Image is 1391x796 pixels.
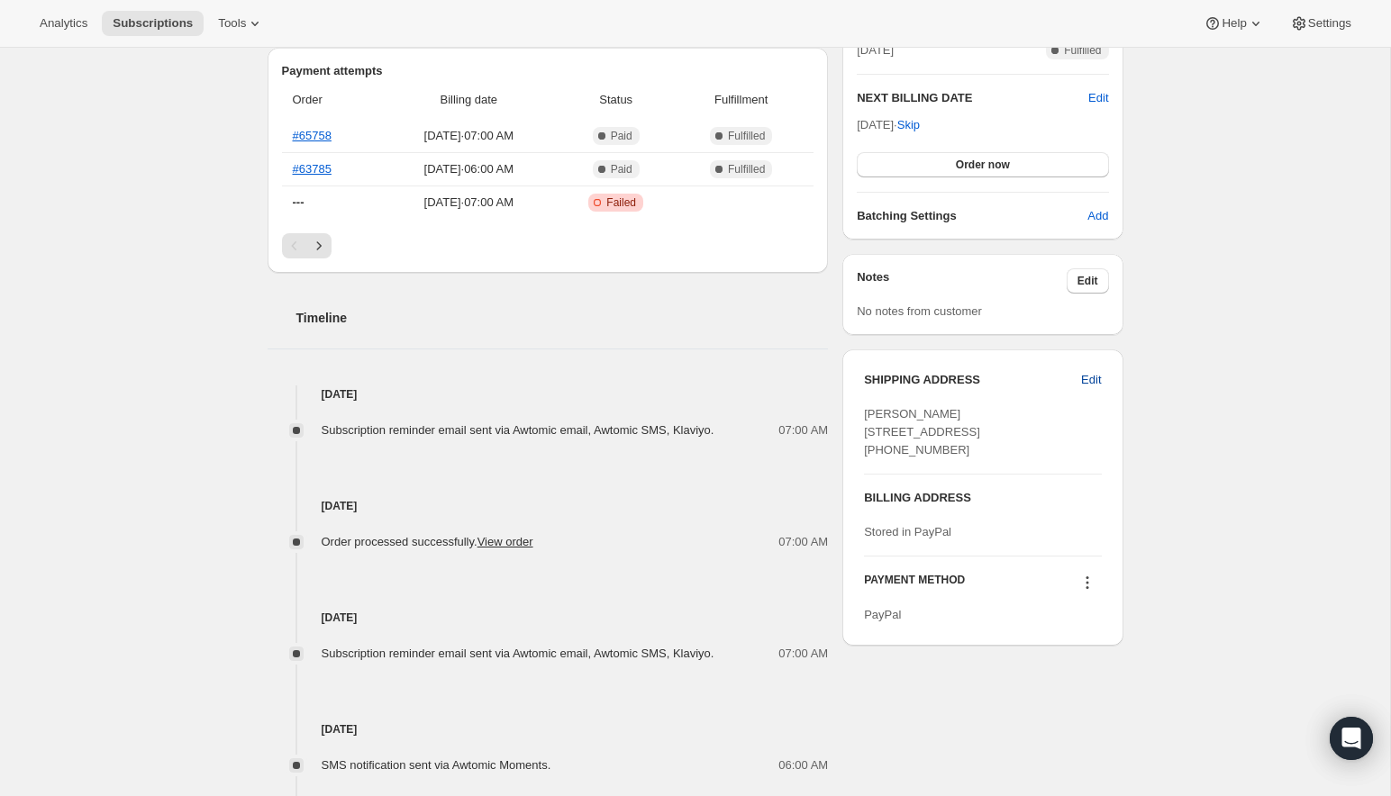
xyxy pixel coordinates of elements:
[857,207,1087,225] h6: Batching Settings
[102,11,204,36] button: Subscriptions
[886,111,931,140] button: Skip
[282,62,814,80] h2: Payment attempts
[864,573,965,597] h3: PAYMENT METHOD
[268,609,829,627] h4: [DATE]
[293,162,332,176] a: #63785
[611,162,632,176] span: Paid
[857,152,1108,177] button: Order now
[1064,43,1101,58] span: Fulfilled
[322,758,551,772] span: SMS notification sent via Awtomic Moments.
[322,647,714,660] span: Subscription reminder email sent via Awtomic email, Awtomic SMS, Klaviyo.
[857,118,920,131] span: [DATE] ·
[857,41,894,59] span: [DATE]
[864,489,1101,507] h3: BILLING ADDRESS
[268,385,829,403] h4: [DATE]
[1330,717,1373,760] div: Open Intercom Messenger
[1081,371,1101,389] span: Edit
[563,91,668,109] span: Status
[29,11,98,36] button: Analytics
[864,407,980,457] span: [PERSON_NAME] [STREET_ADDRESS] [PHONE_NUMBER]
[385,91,552,109] span: Billing date
[477,535,533,548] a: View order
[728,162,765,176] span: Fulfilled
[956,158,1010,172] span: Order now
[282,80,380,120] th: Order
[306,233,332,258] button: Next
[40,16,87,31] span: Analytics
[293,195,305,209] span: ---
[778,421,828,439] span: 07:00 AM
[778,756,828,774] span: 06:00 AM
[611,129,632,143] span: Paid
[606,195,636,210] span: Failed
[857,304,982,318] span: No notes from customer
[1087,207,1108,225] span: Add
[864,371,1081,389] h3: SHIPPING ADDRESS
[385,127,552,145] span: [DATE] · 07:00 AM
[857,89,1088,107] h2: NEXT BILLING DATE
[268,720,829,738] h4: [DATE]
[864,525,951,538] span: Stored in PayPal
[113,16,193,31] span: Subscriptions
[282,233,814,258] nav: Pagination
[322,423,714,437] span: Subscription reminder email sent via Awtomic email, Awtomic SMS, Klaviyo.
[293,129,332,142] a: #65758
[679,91,803,109] span: Fulfillment
[778,645,828,663] span: 07:00 AM
[322,535,533,548] span: Order processed successfully.
[218,16,246,31] span: Tools
[1070,366,1112,394] button: Edit
[897,116,920,134] span: Skip
[268,497,829,515] h4: [DATE]
[207,11,275,36] button: Tools
[1279,11,1362,36] button: Settings
[1088,89,1108,107] button: Edit
[857,268,1067,294] h3: Notes
[778,533,828,551] span: 07:00 AM
[1308,16,1351,31] span: Settings
[1067,268,1109,294] button: Edit
[385,160,552,178] span: [DATE] · 06:00 AM
[296,309,829,327] h2: Timeline
[728,129,765,143] span: Fulfilled
[1077,202,1119,231] button: Add
[1193,11,1275,36] button: Help
[864,608,901,621] span: PayPal
[1077,274,1098,288] span: Edit
[1222,16,1246,31] span: Help
[385,194,552,212] span: [DATE] · 07:00 AM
